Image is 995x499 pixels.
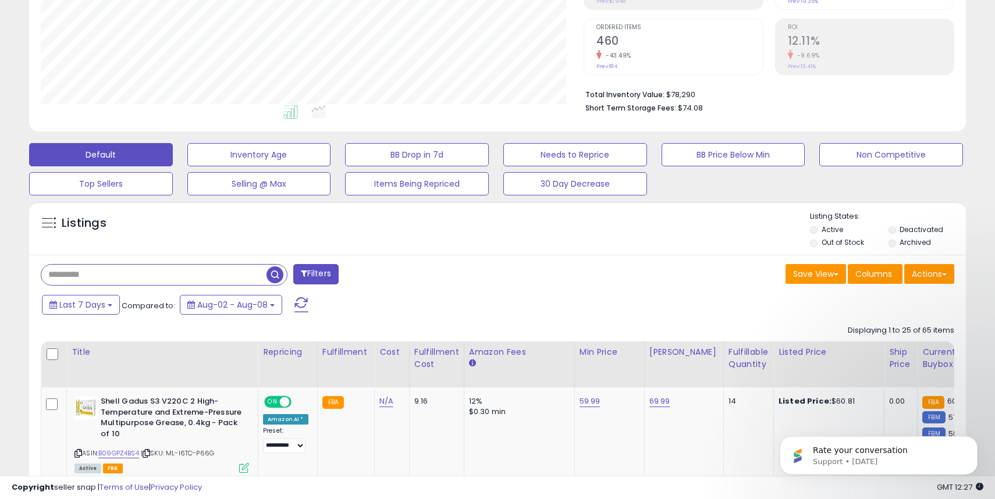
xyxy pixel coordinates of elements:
[678,102,703,113] span: $74.08
[322,346,369,358] div: Fulfillment
[788,63,816,70] small: Prev: 13.41%
[469,407,566,417] div: $0.30 min
[596,24,762,31] span: Ordered Items
[662,143,805,166] button: BB Price Below Min
[889,396,908,407] div: 0.00
[103,464,123,473] span: FBA
[151,482,202,493] a: Privacy Policy
[922,396,944,409] small: FBA
[122,300,175,311] span: Compared to:
[900,224,943,234] label: Deactivated
[29,143,173,166] button: Default
[74,396,98,419] img: 41cBMCdjGCL._SL40_.jpg
[729,346,769,370] div: Fulfillable Quantity
[788,34,954,50] h2: 12.11%
[379,346,404,358] div: Cost
[322,396,344,409] small: FBA
[649,346,719,358] div: [PERSON_NAME]
[786,264,846,284] button: Save View
[98,448,139,458] a: B09GPZ4BS4
[602,51,631,60] small: -43.49%
[585,87,946,101] li: $78,290
[904,264,954,284] button: Actions
[580,395,600,407] a: 59.99
[793,51,820,60] small: -9.69%
[889,346,912,370] div: Ship Price
[762,412,995,493] iframe: Intercom notifications message
[503,143,647,166] button: Needs to Reprice
[503,172,647,195] button: 30 Day Decrease
[779,396,875,407] div: $60.81
[101,396,242,442] b: Shell Gadus S3 V220C 2 High-Temperature and Extreme-Pressure Multipurpose Grease, 0.4kg - Pack of 10
[74,464,101,473] span: All listings currently available for purchase on Amazon
[59,299,105,311] span: Last 7 Days
[900,237,931,247] label: Archived
[414,346,459,370] div: Fulfillment Cost
[585,103,676,113] b: Short Term Storage Fees:
[855,268,892,280] span: Columns
[779,395,831,407] b: Listed Price:
[469,346,570,358] div: Amazon Fees
[265,397,280,407] span: ON
[922,346,982,370] div: Current Buybox Price
[187,172,331,195] button: Selling @ Max
[12,482,202,493] div: seller snap | |
[42,295,120,315] button: Last 7 Days
[72,346,253,358] div: Title
[469,358,476,369] small: Amazon Fees.
[345,172,489,195] button: Items Being Repriced
[848,325,954,336] div: Displaying 1 to 25 of 65 items
[12,482,54,493] strong: Copyright
[580,346,639,358] div: Min Price
[290,397,308,407] span: OFF
[141,448,214,458] span: | SKU: ML-I6TC-P66G
[585,90,664,99] b: Total Inventory Value:
[180,295,282,315] button: Aug-02 - Aug-08
[469,396,566,407] div: 12%
[263,427,308,453] div: Preset:
[810,211,965,222] p: Listing States:
[414,396,455,407] div: 9.16
[293,264,339,284] button: Filters
[99,482,149,493] a: Terms of Use
[819,143,963,166] button: Non Competitive
[649,395,670,407] a: 69.99
[596,63,617,70] small: Prev: 814
[822,224,843,234] label: Active
[788,24,954,31] span: ROI
[779,346,879,358] div: Listed Price
[187,143,331,166] button: Inventory Age
[596,34,762,50] h2: 460
[62,215,106,231] h5: Listings
[263,346,312,358] div: Repricing
[947,395,966,407] span: 60.81
[345,143,489,166] button: BB Drop in 7d
[29,172,173,195] button: Top Sellers
[729,396,765,407] div: 14
[822,237,864,247] label: Out of Stock
[379,395,393,407] a: N/A
[263,414,308,425] div: Amazon AI *
[197,299,268,311] span: Aug-02 - Aug-08
[848,264,902,284] button: Columns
